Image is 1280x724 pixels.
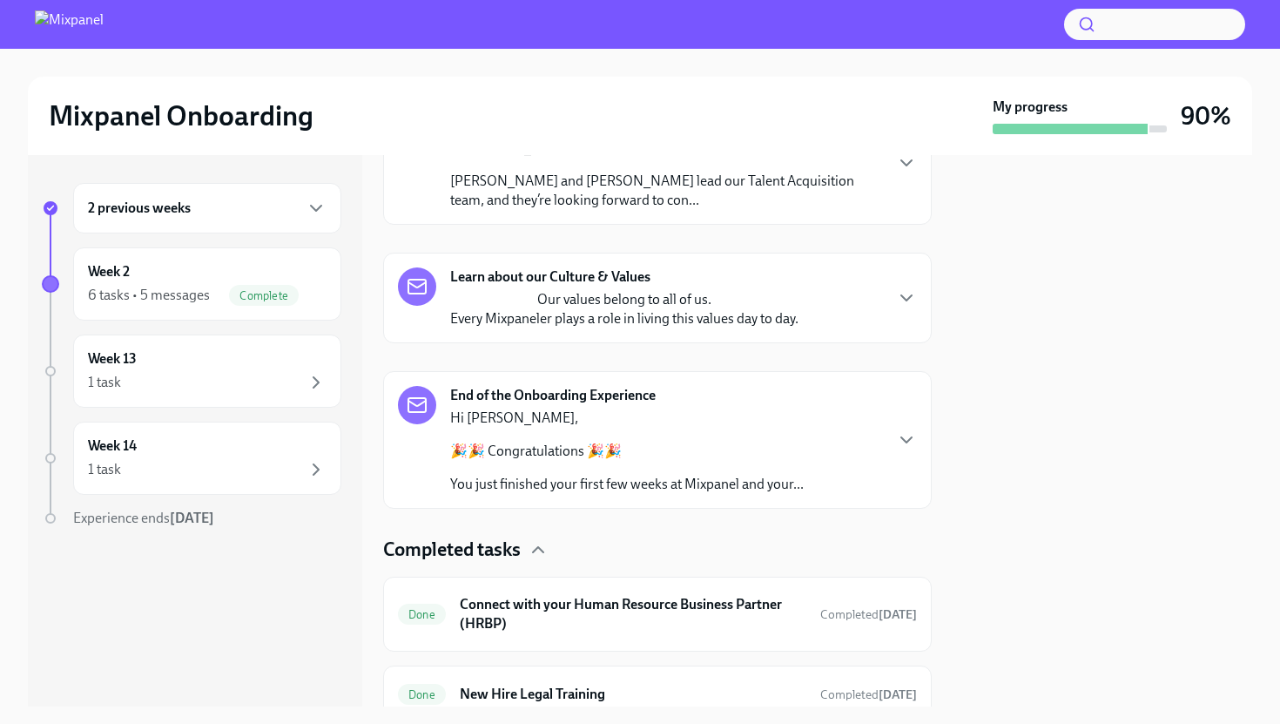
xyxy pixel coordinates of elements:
[88,373,121,392] div: 1 task
[73,183,341,233] div: 2 previous weeks
[88,262,130,281] h6: Week 2
[398,592,917,637] a: DoneConnect with your Human Resource Business Partner (HRBP)Completed[DATE]
[879,607,917,622] strong: [DATE]
[450,442,804,461] p: 🎉🎉 Congratulations 🎉🎉
[398,608,446,621] span: Done
[398,680,917,708] a: DoneNew Hire Legal TrainingCompleted[DATE]
[450,290,798,328] p: Our values belong to all of us. Every Mixpaneler plays a role in living this values day to day.
[820,607,917,622] span: Completed
[229,289,299,302] span: Complete
[450,409,804,428] p: Hi [PERSON_NAME],
[398,688,446,701] span: Done
[460,685,806,704] h6: New Hire Legal Training
[42,247,341,321] a: Week 26 tasks • 5 messagesComplete
[88,286,210,305] div: 6 tasks • 5 messages
[42,335,341,408] a: Week 131 task
[820,687,917,703] span: July 28th, 2025 08:43
[1181,100,1231,132] h3: 90%
[383,537,521,563] h4: Completed tasks
[450,172,882,210] p: [PERSON_NAME] and [PERSON_NAME] lead our Talent Acquisition team, and they’re looking forward to ...
[88,199,191,218] h6: 2 previous weeks
[820,606,917,623] span: August 5th, 2025 18:28
[879,687,917,702] strong: [DATE]
[993,98,1068,117] strong: My progress
[42,422,341,495] a: Week 141 task
[35,10,104,38] img: Mixpanel
[383,537,932,563] div: Completed tasks
[820,687,917,702] span: Completed
[73,510,214,526] span: Experience ends
[450,475,804,494] p: You just finished your first few weeks at Mixpanel and your...
[450,267,650,287] strong: Learn about our Culture & Values
[88,349,137,369] h6: Week 13
[170,510,214,526] strong: [DATE]
[49,98,313,133] h2: Mixpanel Onboarding
[88,460,121,479] div: 1 task
[88,436,137,456] h6: Week 14
[450,386,656,405] strong: End of the Onboarding Experience
[460,595,806,633] h6: Connect with your Human Resource Business Partner (HRBP)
